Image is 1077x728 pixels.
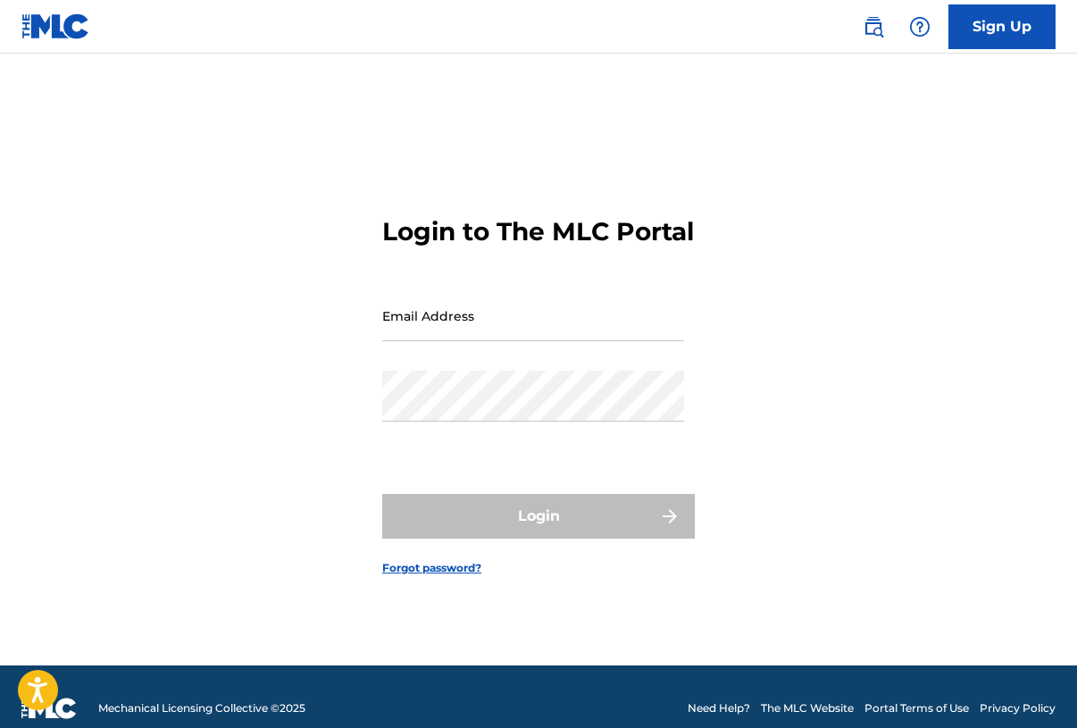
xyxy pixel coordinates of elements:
[21,13,90,39] img: MLC Logo
[761,700,854,716] a: The MLC Website
[856,9,891,45] a: Public Search
[948,4,1056,49] a: Sign Up
[864,700,969,716] a: Portal Terms of Use
[688,700,750,716] a: Need Help?
[382,560,481,576] a: Forgot password?
[909,16,931,38] img: help
[980,700,1056,716] a: Privacy Policy
[98,700,305,716] span: Mechanical Licensing Collective © 2025
[382,216,694,247] h3: Login to The MLC Portal
[902,9,938,45] div: Help
[21,698,77,719] img: logo
[863,16,884,38] img: search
